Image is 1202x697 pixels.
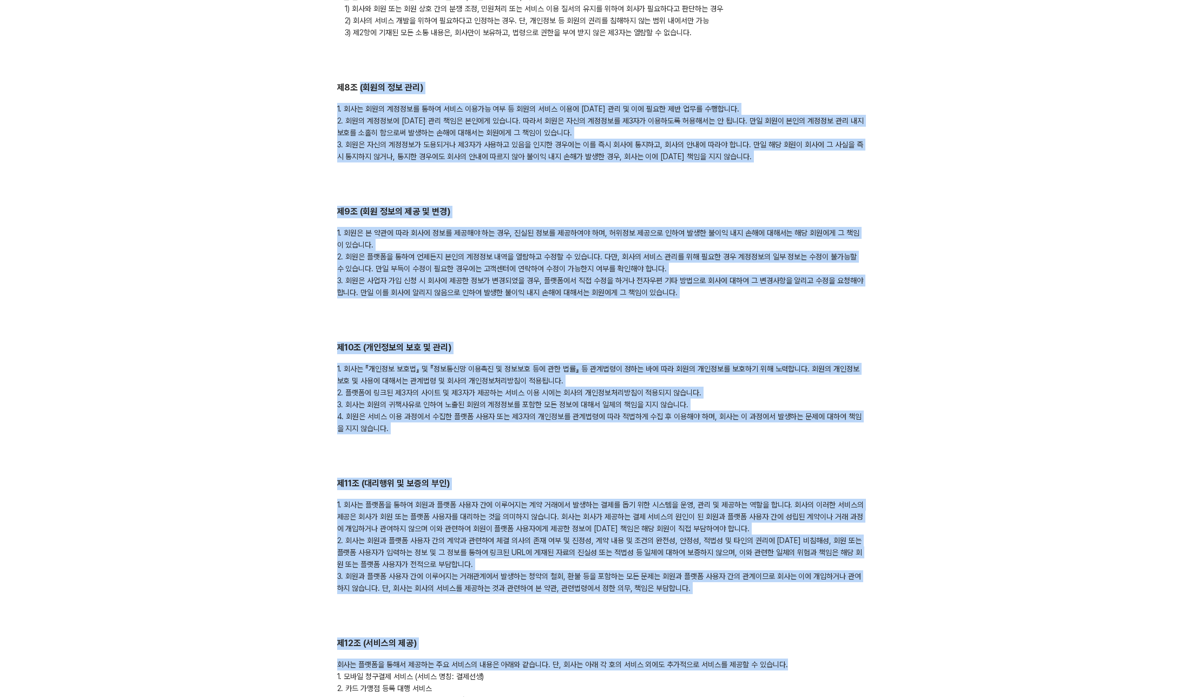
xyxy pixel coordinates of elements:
p: 2) 회사의 서비스 개발을 위하여 필요하다고 인정하는 경우. 단, 개인정보 등 회원의 권리를 침해하지 않는 범위 내에서만 가능 [337,15,865,27]
h2: 제8조 (회원의 정보 관리) [337,82,865,94]
h2: 제10조 (개인정보의 보호 및 관리) [337,342,865,354]
div: 1. 회사는 회원의 계정정보를 통하여 서비스 이용가능 여부 등 회원의 서비스 이용에 [DATE] 관리 및 이에 필요한 제반 업무를 수행합니다. 2. 회원의 계정정보에 [DAT... [337,103,865,162]
h2: 제11조 (대리행위 및 보증의 부인) [337,478,865,490]
div: 1. 회원은 본 약관에 따라 회사에 정보를 제공해야 하는 경우, 진실된 정보를 제공하여야 하며, 허위정보 제공으로 인하여 발생한 불이익 내지 손해에 대해서는 해당 회원에게 그... [337,227,865,298]
div: 1. 회사는 『개인정보 보호법』 및 『정보통신망 이용촉진 및 정보보호 등에 관한 법률』 등 관계법령이 정하는 바에 따라 회원의 개인정보를 보호하기 위해 노력합니다. 회원의 개... [337,363,865,434]
h2: 제12조 (서비스의 제공) [337,637,865,650]
p: 3) 제2항에 기재된 모든 소통 내용은, 회사만이 보유하고, 법령으로 권한을 부여 받지 않은 제3자는 열람할 수 없습니다. [337,27,865,38]
h2: 제9조 (회원 정보의 제공 및 변경) [337,206,865,218]
p: 1) 회사와 회원 또는 회원 상호 간의 분쟁 조정, 민원처리 또는 서비스 이용 질서의 유지를 위하여 회사가 필요하다고 판단하는 경우 [337,3,865,15]
div: 1. 회사는 플랫폼을 통하여 회원과 플랫폼 사용자 간에 이루어지는 계약 거래에서 발생하는 결제를 돕기 위한 시스템을 운영, 관리 및 제공하는 역할을 합니다. 회사의 이러한 서... [337,499,865,594]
